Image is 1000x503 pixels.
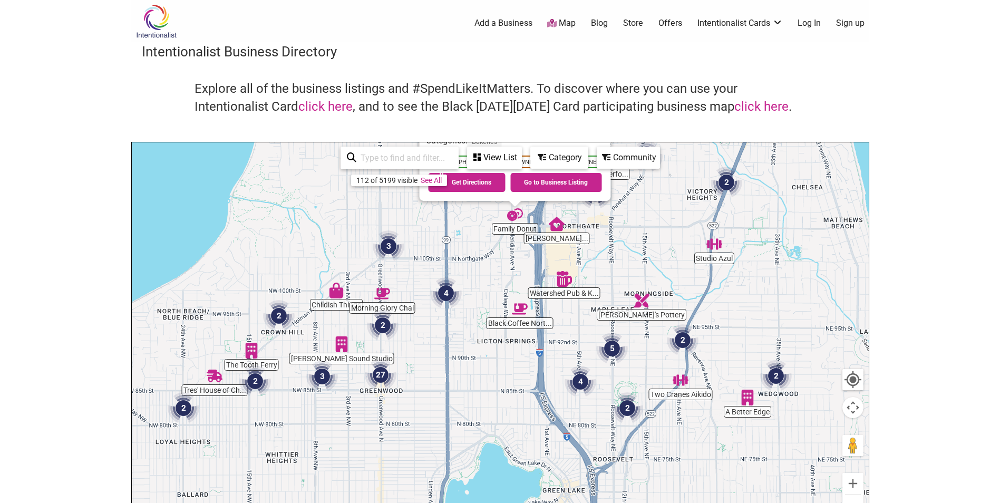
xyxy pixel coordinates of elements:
div: 4 [565,366,596,398]
div: Two Cranes Aikido [673,372,688,388]
div: 2 [263,300,295,332]
div: 2 [667,324,698,356]
div: Watershed Pub & Kitchen [556,271,572,287]
img: Intentionalist [131,4,181,38]
a: click here [298,99,353,114]
div: Community [598,148,659,168]
div: Category [531,148,587,168]
h4: Explore all of the business listings and #SpendLikeItMatters. To discover where you can use your ... [195,80,806,115]
div: 2 [760,360,792,392]
a: Log In [798,17,821,29]
a: Store [623,17,643,29]
a: Blog [591,17,608,29]
div: 2 [611,392,643,424]
div: Type to search and filter [341,147,459,169]
div: Orna's Pottery [634,293,649,308]
div: 2 [711,167,742,198]
div: Luna Sound Studio [334,336,349,352]
a: Map [547,17,576,30]
div: Childish Things [328,283,344,298]
div: The Tooth Ferry [244,343,259,359]
div: Studio Azul [706,236,722,252]
div: 2 [239,365,271,397]
a: click here [734,99,789,114]
a: Add a Business [474,17,532,29]
input: Type to find and filter... [356,148,452,168]
div: 5 [596,333,628,364]
div: View List [468,148,521,168]
div: Filter by Community [597,147,660,169]
div: A Better Edge [740,390,755,405]
h3: Intentionalist Business Directory [142,42,859,61]
div: Morning Glory Chai [374,286,390,302]
button: Drag Pegman onto the map to open Street View [842,435,863,456]
div: 3 [373,230,404,262]
div: 3 [306,361,338,392]
a: Sign up [836,17,865,29]
div: Categories: [425,136,604,153]
a: See All [421,176,442,185]
a: Offers [658,17,682,29]
div: 5 [579,178,611,209]
div: 4 [430,277,462,309]
div: 5 [631,141,663,172]
button: Map camera controls [842,397,863,418]
button: Your Location [842,369,863,390]
div: Family Donut [507,207,523,223]
a: Go to Business Listing [510,173,602,192]
div: 2 [168,392,199,424]
div: 112 of 5199 visible [356,176,418,185]
div: See a list of the visible businesses [467,147,522,169]
a: Get Directions [428,173,505,192]
a: Intentionalist Cards [697,17,783,29]
div: 27 [365,359,396,391]
div: 2 [367,309,399,341]
button: Zoom in [842,473,863,494]
div: Black Coffee Northwest [512,301,528,317]
div: Tres' House of Cheesesteaks [207,368,222,384]
div: Dr. Stephen Nevett and Associates, P.C. [549,216,565,232]
div: Filter by category [530,147,588,169]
